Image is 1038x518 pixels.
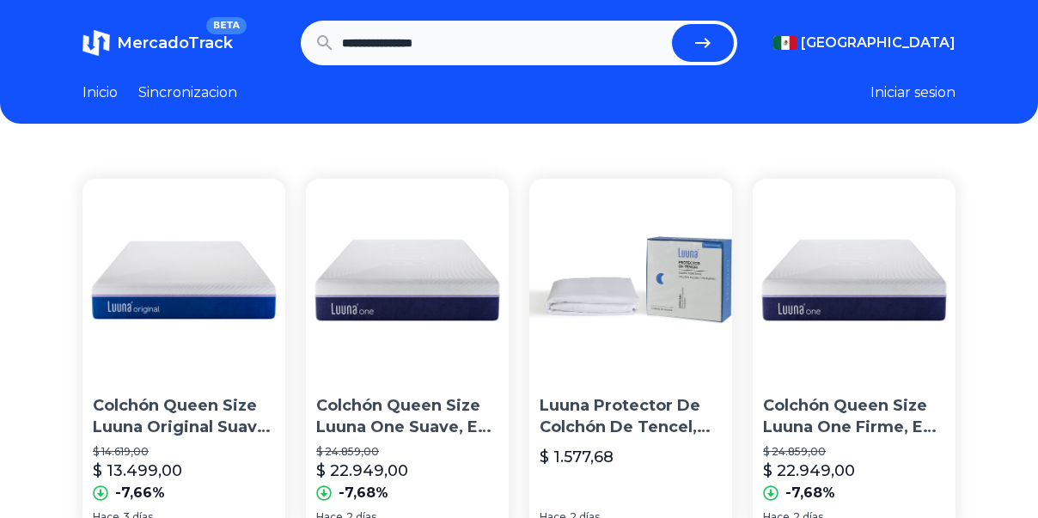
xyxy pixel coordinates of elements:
[763,395,945,438] p: Colchón Queen Size Luuna One Firme, En Caja, [MEDICAL_DATA]
[115,483,165,503] p: -7,66%
[785,483,835,503] p: -7,68%
[82,179,285,381] img: Colchón Queen Size Luuna Original Suave En Caja, Memory Foam
[316,459,408,483] p: $ 22.949,00
[206,17,247,34] span: BETA
[93,445,275,459] p: $ 14.619,00
[540,445,614,469] p: $ 1.577,68
[540,395,722,438] p: Luuna Protector De Colchón De Tencel, Queen Size
[773,36,797,50] img: Mexico
[316,445,498,459] p: $ 24.859,00
[82,29,233,57] a: MercadoTrackBETA
[753,179,956,381] img: Colchón Queen Size Luuna One Firme, En Caja, Memory Foam
[93,459,182,483] p: $ 13.499,00
[763,459,855,483] p: $ 22.949,00
[316,395,498,438] p: Colchón Queen Size Luuna One Suave, En Caja, [MEDICAL_DATA]
[339,483,388,503] p: -7,68%
[82,82,118,103] a: Inicio
[529,179,732,381] img: Luuna Protector De Colchón De Tencel, Queen Size
[801,33,956,53] span: [GEOGRAPHIC_DATA]
[773,33,956,53] button: [GEOGRAPHIC_DATA]
[82,29,110,57] img: MercadoTrack
[138,82,237,103] a: Sincronizacion
[93,395,275,438] p: Colchón Queen Size Luuna Original Suave En Caja, [MEDICAL_DATA]
[117,34,233,52] span: MercadoTrack
[763,445,945,459] p: $ 24.859,00
[870,82,956,103] button: Iniciar sesion
[306,179,509,381] img: Colchón Queen Size Luuna One Suave, En Caja, Memory Foam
